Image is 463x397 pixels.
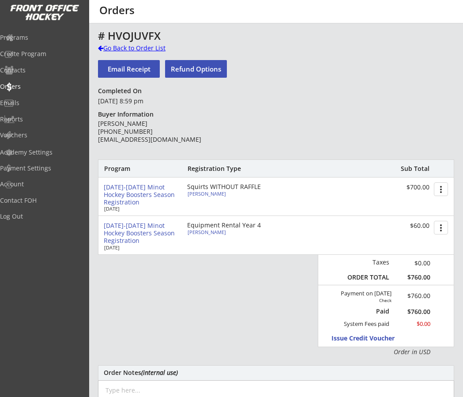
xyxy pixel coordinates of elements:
[104,222,180,244] div: [DATE]-[DATE] Minot Hockey Boosters Season Registration
[98,110,158,118] div: Buyer Information
[331,333,413,344] button: Issue Credit Voucher
[349,307,389,315] div: Paid
[321,290,391,297] div: Payment on [DATE]
[104,369,448,376] div: Order Notes
[188,191,286,196] div: [PERSON_NAME]
[391,165,429,173] div: Sub Total
[343,258,389,266] div: Taxes
[98,97,226,106] div: [DATE] 8:59 pm
[98,44,189,53] div: Go Back to Order List
[342,298,391,303] div: Check
[104,184,180,206] div: [DATE]-[DATE] Minot Hockey Boosters Season Registration
[395,273,430,281] div: $760.00
[104,165,152,173] div: Program
[141,368,178,377] em: (internal use)
[98,60,160,78] button: Email Receipt
[188,230,286,234] div: [PERSON_NAME]
[104,206,175,211] div: [DATE]
[165,60,227,78] button: Refund Options
[434,182,448,196] button: more_vert
[403,293,430,299] div: $760.00
[395,309,430,315] div: $760.00
[104,245,175,250] div: [DATE]
[336,320,389,328] div: System Fees paid
[375,222,429,230] div: $60.00
[98,30,454,41] div: # HVOJUVFX
[187,184,289,190] div: Squirts WITHOUT RAFFLE
[187,222,289,228] div: Equipment Rental Year 4
[375,184,429,191] div: $700.00
[343,348,430,356] div: Order in USD
[395,320,430,328] div: $0.00
[395,258,430,268] div: $0.00
[188,165,289,173] div: Registration Type
[434,221,448,234] button: more_vert
[98,87,146,95] div: Completed On
[98,120,226,144] div: [PERSON_NAME] [PHONE_NUMBER] [EMAIL_ADDRESS][DOMAIN_NAME]
[343,273,389,281] div: ORDER TOTAL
